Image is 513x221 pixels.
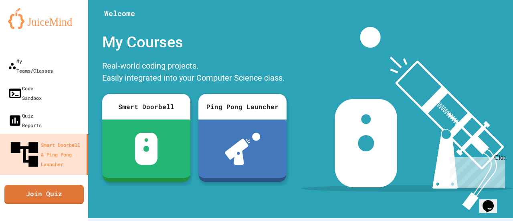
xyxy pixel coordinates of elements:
div: My Courses [98,27,291,58]
div: Smart Doorbell & Ping Pong Launcher [8,138,83,171]
iframe: chat widget [446,154,505,188]
a: Join Quiz [4,185,84,204]
div: Ping Pong Launcher [198,94,287,120]
img: ppl-with-ball.png [225,133,261,165]
div: Chat with us now!Close [3,3,55,51]
img: sdb-white.svg [135,133,158,165]
div: My Teams/Classes [8,56,53,75]
img: banner-image-my-projects.png [301,27,513,210]
div: Real-world coding projects. Easily integrated into your Computer Science class. [98,58,291,88]
iframe: chat widget [479,189,505,213]
div: Code Sandbox [8,83,42,103]
div: Smart Doorbell [102,94,190,120]
img: logo-orange.svg [8,8,80,29]
div: Quiz Reports [8,111,42,130]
